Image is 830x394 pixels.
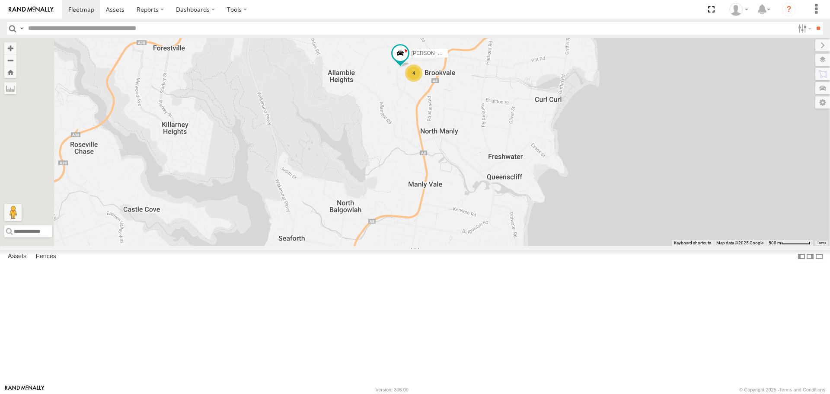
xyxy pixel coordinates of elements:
[797,250,806,263] label: Dock Summary Table to the Left
[716,240,763,245] span: Map data ©2025 Google
[782,3,796,16] i: ?
[817,241,826,244] a: Terms (opens in new tab)
[4,66,16,78] button: Zoom Home
[4,54,16,66] button: Zoom out
[405,64,422,82] div: 4
[32,251,61,263] label: Fences
[726,3,751,16] div: Chris Bowden
[5,385,45,394] a: Visit our Website
[779,387,825,392] a: Terms and Conditions
[18,22,25,35] label: Search Query
[674,240,711,246] button: Keyboard shortcuts
[739,387,825,392] div: © Copyright 2025 -
[9,6,54,13] img: rand-logo.svg
[806,250,814,263] label: Dock Summary Table to the Right
[815,96,830,109] label: Map Settings
[769,240,781,245] span: 500 m
[412,51,465,57] span: [PERSON_NAME] 51D
[766,240,813,246] button: Map scale: 500 m per 63 pixels
[795,22,813,35] label: Search Filter Options
[3,251,31,263] label: Assets
[815,250,824,263] label: Hide Summary Table
[4,204,22,221] button: Drag Pegman onto the map to open Street View
[376,387,409,392] div: Version: 306.00
[4,82,16,94] label: Measure
[4,42,16,54] button: Zoom in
